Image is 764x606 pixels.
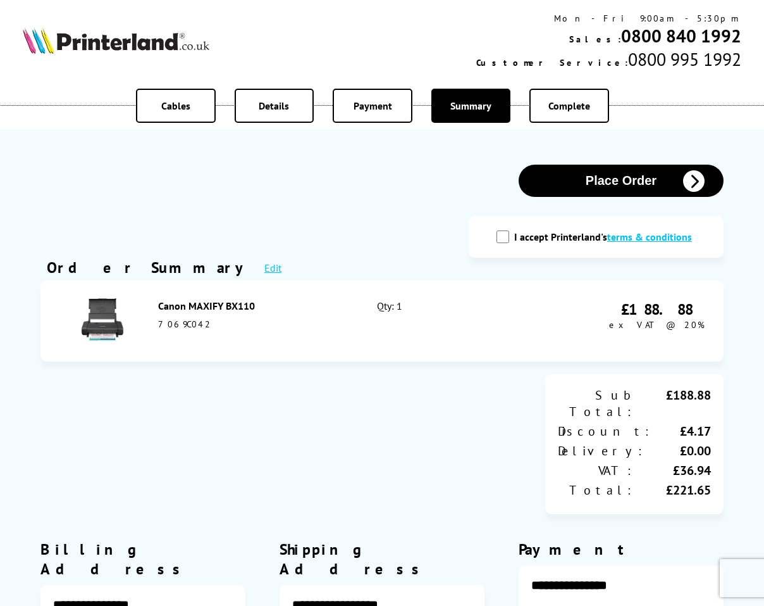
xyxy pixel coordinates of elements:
[377,300,508,343] div: Qty: 1
[607,230,692,243] a: modal_tc
[609,319,705,331] span: ex VAT @ 20%
[634,462,711,479] div: £36.94
[450,99,491,112] span: Summary
[519,165,724,197] button: Place Order
[558,482,634,498] div: Total:
[40,540,245,579] div: Billing Address
[476,57,628,68] span: Customer Service:
[558,462,634,479] div: VAT:
[264,262,281,274] a: Edit
[634,387,711,420] div: £188.88
[558,443,645,459] div: Delivery:
[476,13,741,24] div: Mon - Fri 9:00am - 5:30pm
[621,24,741,47] a: 0800 840 1992
[514,230,698,243] label: I accept Printerland's
[609,300,705,319] div: £188.88
[548,99,590,112] span: Complete
[161,99,190,112] span: Cables
[558,387,634,420] div: Sub Total:
[23,27,209,54] img: Printerland Logo
[569,34,621,45] span: Sales:
[259,99,289,112] span: Details
[519,540,724,559] div: Payment
[354,99,392,112] span: Payment
[158,319,349,330] div: 7069C042
[558,423,652,439] div: Discount:
[634,482,711,498] div: £221.65
[280,540,484,579] div: Shipping Address
[645,443,711,459] div: £0.00
[652,423,711,439] div: £4.17
[47,258,252,277] div: Order Summary
[80,298,125,342] img: Canon MAXIFY BX110
[158,300,349,312] div: Canon MAXIFY BX110
[628,47,741,71] span: 0800 995 1992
